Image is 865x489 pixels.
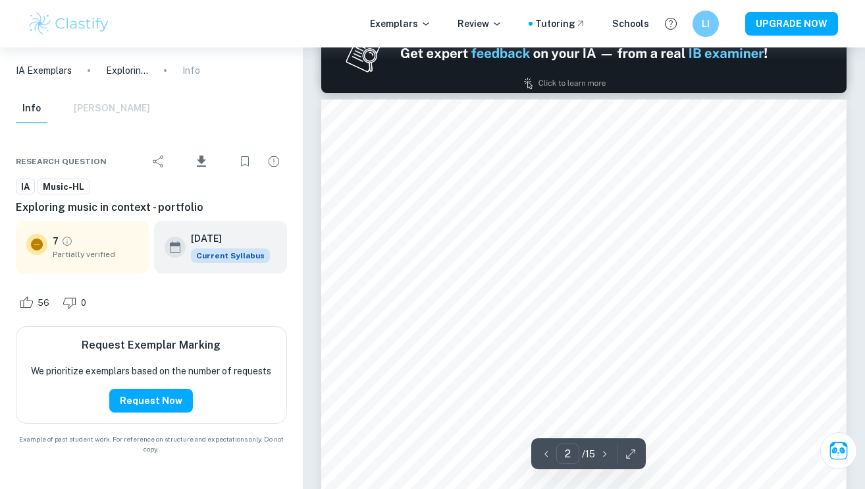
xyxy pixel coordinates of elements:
[582,447,595,461] p: / 15
[232,148,258,175] div: Bookmark
[59,292,93,313] div: Dislike
[82,337,221,353] h6: Request Exemplar Marking
[16,181,34,194] span: IA
[53,234,59,248] p: 7
[261,148,287,175] div: Report issue
[31,364,271,378] p: We prioritize exemplars based on the number of requests
[458,16,502,31] p: Review
[745,12,838,36] button: UPGRADE NOW
[660,13,682,35] button: Help and Feedback
[535,16,586,31] a: Tutoring
[174,144,229,179] div: Download
[109,389,193,413] button: Request Now
[16,94,47,123] button: Info
[53,248,138,260] span: Partially verified
[612,16,649,31] a: Schools
[27,11,111,37] img: Clastify logo
[74,297,93,310] span: 0
[191,248,270,263] span: Current Syllabus
[16,63,72,78] a: IA Exemplars
[321,14,846,93] img: Ad
[370,16,431,31] p: Exemplars
[16,292,57,313] div: Like
[16,179,35,195] a: IA
[16,200,287,216] h6: Exploring music in context - portfolio
[16,156,107,167] span: Research question
[191,248,270,263] div: This exemplar is based on the current syllabus. Feel free to refer to it for inspiration/ideas wh...
[106,63,148,78] p: Exploring music in context - portfolio
[30,297,57,310] span: 56
[38,181,89,194] span: Music-HL
[182,63,200,78] p: Info
[38,179,90,195] a: Music-HL
[693,11,719,37] button: LI
[61,235,73,247] a: Grade partially verified
[145,148,172,175] div: Share
[16,434,287,454] span: Example of past student work. For reference on structure and expectations only. Do not copy.
[820,432,857,469] button: Ask Clai
[698,16,714,31] h6: LI
[191,231,259,246] h6: [DATE]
